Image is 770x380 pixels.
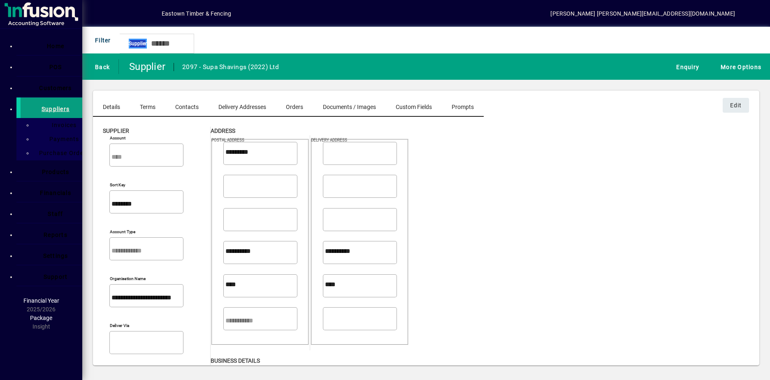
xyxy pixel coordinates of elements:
[39,85,72,91] span: Customers
[21,265,82,286] a: Support
[103,127,129,134] span: Supplier
[110,229,135,234] mat-label: Account Type
[91,60,110,74] span: Back
[175,104,199,110] span: Contacts
[743,2,760,28] a: Knowledge Base
[48,211,63,217] span: Staff
[47,43,64,49] span: Home
[286,104,303,110] span: Orders
[200,137,213,150] a: View on map
[129,39,147,49] span: Supplier
[110,276,146,281] mat-label: Organisation name
[44,136,79,142] span: Payments
[42,169,70,175] span: Products
[110,182,125,187] mat-label: Sort key
[21,35,82,55] a: Home
[125,60,165,73] div: Supplier
[211,127,235,134] span: Address
[34,150,90,156] span: Purchase Orders
[37,146,82,160] a: Purchase Orders
[37,118,82,132] a: Invoices
[47,122,77,128] span: Invoices
[140,104,155,110] span: Terms
[162,7,231,20] div: Eastown Timber & Fencing
[452,104,474,110] span: Prompts
[211,357,260,364] span: Business details
[110,135,125,140] mat-label: Account
[21,223,82,244] a: Reports
[42,106,70,112] span: Suppliers
[717,60,761,74] span: More Options
[323,104,376,110] span: Documents / Images
[23,297,59,304] span: Financial Year
[44,232,67,238] span: Reports
[670,59,701,74] button: Enquiry
[550,7,735,20] div: [PERSON_NAME] [PERSON_NAME][EMAIL_ADDRESS][DOMAIN_NAME]
[723,98,749,113] button: Edit
[109,6,135,21] button: Add
[30,315,52,321] span: Package
[103,104,120,110] span: Details
[16,97,82,118] a: Suppliers
[21,181,82,202] a: Financials
[44,273,68,280] span: Support
[21,56,82,76] a: POS
[21,202,82,223] a: Staff
[396,104,432,110] span: Custom Fields
[37,132,82,146] a: Payments
[182,60,279,74] div: 2097 - Supa Shavings (2022) Ltd
[21,244,82,265] a: Settings
[218,104,266,110] span: Delivery Addresses
[135,6,162,21] button: Profile
[21,160,82,181] a: Products
[672,60,699,74] span: Enquiry
[89,33,113,48] button: Filter
[40,190,71,196] span: Financials
[89,59,112,74] button: Back
[49,64,62,70] span: POS
[91,33,111,47] span: Filter
[43,253,68,259] span: Settings
[110,323,129,328] mat-label: Deliver via
[730,99,742,112] span: Edit
[82,59,119,74] app-page-header-button: Back
[714,59,763,74] button: More Options
[21,76,82,97] a: Customers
